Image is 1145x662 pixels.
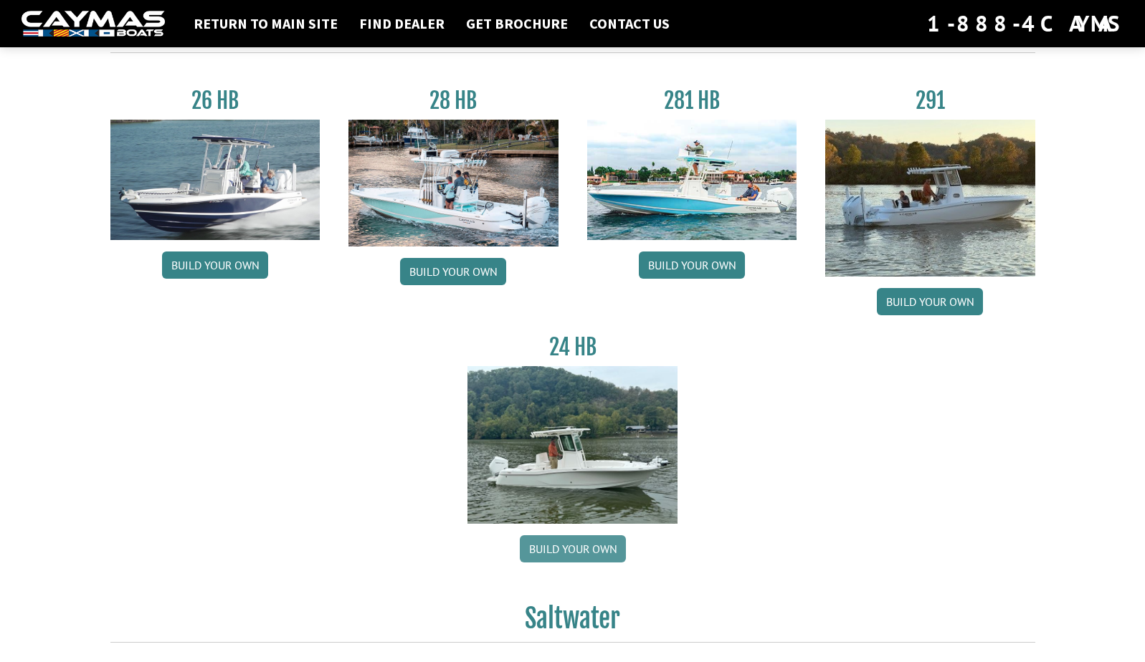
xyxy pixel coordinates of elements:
h3: 28 HB [348,87,559,114]
a: Build your own [520,535,626,562]
a: Build your own [877,288,983,315]
a: Build your own [162,251,268,279]
a: Build your own [639,251,745,279]
img: white-logo-c9c8dbefe5ff5ceceb0f0178aa75bf4bb51f6bca0971e226c86eb53dfe498488.png [22,11,165,37]
a: Build your own [400,258,506,285]
img: 24_HB_thumbnail.jpg [467,366,678,523]
img: 28-hb-twin.jpg [587,120,797,240]
a: Get Brochure [459,14,575,33]
h3: 26 HB [110,87,320,114]
h3: 291 [825,87,1035,114]
a: Find Dealer [352,14,452,33]
h3: 24 HB [467,334,678,360]
a: Return to main site [186,14,345,33]
div: 1-888-4CAYMAS [927,8,1123,39]
img: 28_hb_thumbnail_for_caymas_connect.jpg [348,120,559,246]
h2: Saltwater [110,603,1035,643]
h3: 281 HB [587,87,797,114]
img: 26_new_photo_resized.jpg [110,120,320,240]
a: Contact Us [582,14,677,33]
img: 291_Thumbnail.jpg [825,120,1035,277]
